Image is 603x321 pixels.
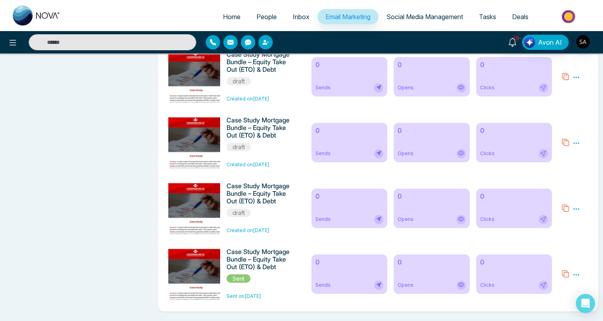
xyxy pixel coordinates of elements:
[576,294,595,313] div: Open Intercom Messenger
[227,116,293,140] h6: Case Study Mortgage Bundle – Equity Take Out (ETO) & Debt Consolidation
[540,8,598,26] img: Market-place.gif
[378,9,471,24] a: Social Media Management
[223,13,240,21] span: Home
[480,258,548,266] h6: 0
[256,13,277,21] span: People
[13,6,61,26] img: Nova CRM Logo
[480,150,495,157] span: Clicks
[325,13,370,21] span: Email Marketing
[227,77,251,85] span: draft
[576,35,590,49] img: User Avatar
[315,216,331,223] span: Sends
[227,209,251,217] span: draft
[227,248,293,272] h6: Case Study Mortgage Bundle – Equity Take Out (ETO) & Debt Consolidation
[315,150,331,157] span: Sends
[140,116,252,302] img: novacrm
[227,51,293,75] h6: Case Study Mortgage Bundle – Equity Take Out (ETO) & Debt Consolidation
[315,258,384,266] h6: 0
[480,193,548,200] h6: 0
[398,150,414,157] span: Opens
[398,127,466,134] h6: 0
[386,13,463,21] span: Social Media Management
[315,84,331,91] span: Sends
[398,61,466,69] h6: 0
[227,143,251,151] span: draft
[480,84,495,91] span: Clicks
[480,216,495,223] span: Clicks
[315,282,331,289] span: Sends
[398,193,466,200] h6: 0
[512,13,528,21] span: Deals
[227,161,270,167] span: Created on [DATE]
[503,35,522,49] a: 10+
[480,61,548,69] h6: 0
[512,35,520,42] span: 10+
[248,9,285,24] a: People
[227,274,250,283] span: Sent
[504,9,536,24] a: Deals
[398,282,414,289] span: Opens
[398,258,466,266] h6: 0
[285,9,317,24] a: Inbox
[398,84,414,91] span: Opens
[227,182,293,206] h6: Case Study Mortgage Bundle – Equity Take Out (ETO) & Debt Consolidation
[315,127,384,134] h6: 0
[480,127,548,134] h6: 0
[315,193,384,200] h6: 0
[315,61,384,69] h6: 0
[293,13,309,21] span: Inbox
[480,282,495,289] span: Clicks
[538,37,562,47] span: Avon AI
[522,35,569,50] button: Avon AI
[215,9,248,24] a: Home
[227,227,270,233] span: Created on [DATE]
[479,13,496,21] span: Tasks
[227,293,261,299] span: Sent on [DATE]
[471,9,504,24] a: Tasks
[398,216,414,223] span: Opens
[317,9,378,24] a: Email Marketing
[524,37,535,48] img: Lead Flow
[227,96,270,102] span: Created on [DATE]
